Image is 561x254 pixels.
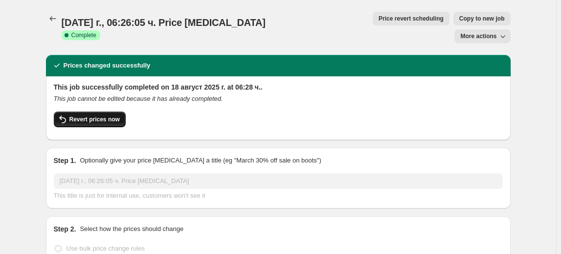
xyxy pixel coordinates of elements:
[54,192,205,199] span: This title is just for internal use, customers won't see it
[64,61,151,70] h2: Prices changed successfully
[54,95,223,102] i: This job cannot be edited because it has already completed.
[454,29,510,43] button: More actions
[54,112,126,127] button: Revert prices now
[460,32,496,40] span: More actions
[373,12,449,25] button: Price revert scheduling
[69,115,120,123] span: Revert prices now
[71,31,96,39] span: Complete
[54,156,76,165] h2: Step 1.
[459,15,505,23] span: Copy to new job
[80,156,321,165] p: Optionally give your price [MEDICAL_DATA] a title (eg "March 30% off sale on boots")
[54,173,503,189] input: 30% off holiday sale
[62,17,266,28] span: [DATE] г., 06:26:05 ч. Price [MEDICAL_DATA]
[80,224,183,234] p: Select how the prices should change
[453,12,511,25] button: Copy to new job
[67,245,145,252] span: Use bulk price change rules
[54,82,503,92] h2: This job successfully completed on 18 август 2025 г. at 06:28 ч..
[54,224,76,234] h2: Step 2.
[46,12,60,25] button: Price change jobs
[379,15,444,23] span: Price revert scheduling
